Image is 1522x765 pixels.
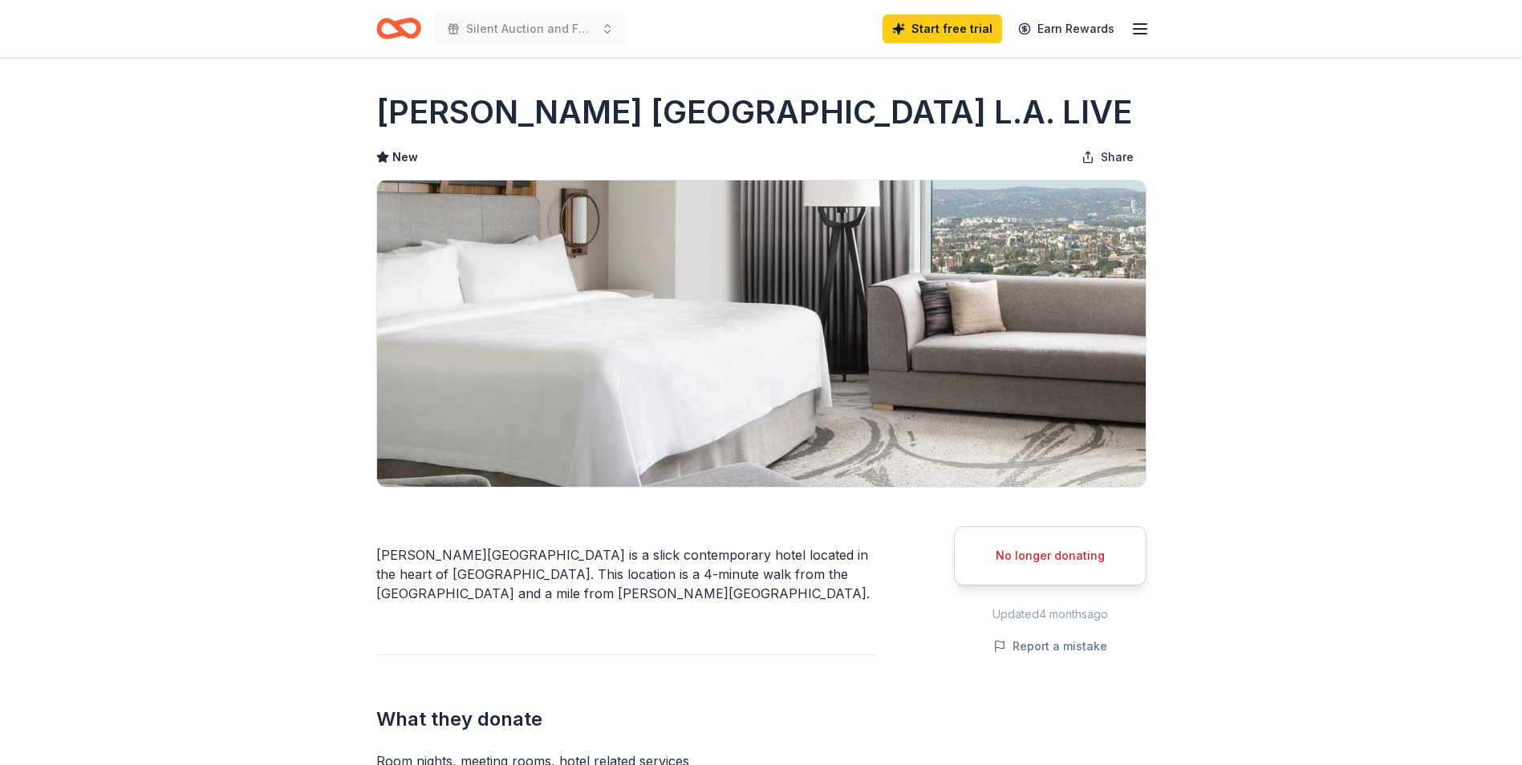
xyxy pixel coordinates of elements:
[377,180,1146,487] img: Image for JW Marriott Los Angeles L.A. LIVE
[376,90,1132,135] h1: [PERSON_NAME] [GEOGRAPHIC_DATA] L.A. LIVE
[954,605,1147,624] div: Updated 4 months ago
[434,13,627,45] button: Silent Auction and Fundraiser for [PERSON_NAME]
[1009,14,1124,43] a: Earn Rewards
[883,14,1002,43] a: Start free trial
[392,148,418,167] span: New
[376,706,877,732] h2: What they donate
[376,545,877,603] div: [PERSON_NAME][GEOGRAPHIC_DATA] is a slick contemporary hotel located in the heart of [GEOGRAPHIC_...
[1069,141,1147,173] button: Share
[974,546,1126,565] div: No longer donating
[376,10,421,47] a: Home
[466,19,595,38] span: Silent Auction and Fundraiser for [PERSON_NAME]
[1101,148,1134,167] span: Share
[993,637,1107,656] button: Report a mistake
